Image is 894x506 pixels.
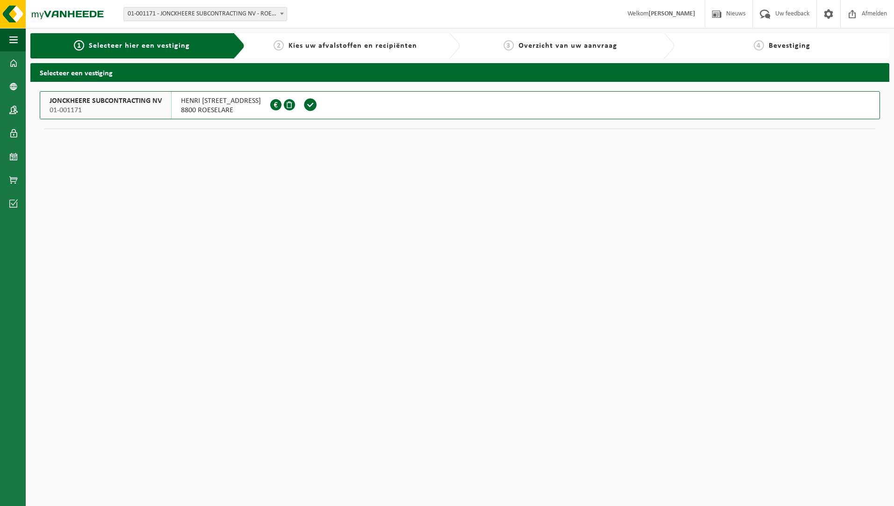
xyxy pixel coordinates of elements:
[504,40,514,51] span: 3
[288,42,417,50] span: Kies uw afvalstoffen en recipiënten
[519,42,617,50] span: Overzicht van uw aanvraag
[649,10,695,17] strong: [PERSON_NAME]
[769,42,810,50] span: Bevestiging
[124,7,287,21] span: 01-001171 - JONCKHEERE SUBCONTRACTING NV - ROESELARE
[40,91,880,119] button: JONCKHEERE SUBCONTRACTING NV 01-001171 HENRI [STREET_ADDRESS]8800 ROESELARE
[50,106,162,115] span: 01-001171
[50,96,162,106] span: JONCKHEERE SUBCONTRACTING NV
[274,40,284,51] span: 2
[89,42,190,50] span: Selecteer hier een vestiging
[181,106,261,115] span: 8800 ROESELARE
[123,7,287,21] span: 01-001171 - JONCKHEERE SUBCONTRACTING NV - ROESELARE
[754,40,764,51] span: 4
[30,63,889,81] h2: Selecteer een vestiging
[181,96,261,106] span: HENRI [STREET_ADDRESS]
[74,40,84,51] span: 1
